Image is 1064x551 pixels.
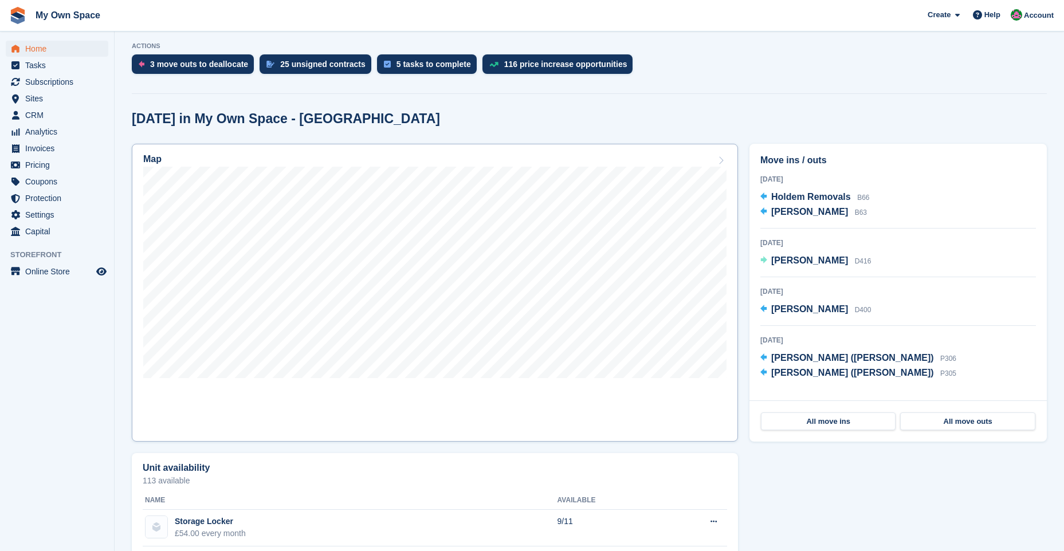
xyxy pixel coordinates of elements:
a: Map [132,144,738,442]
span: [PERSON_NAME] ([PERSON_NAME]) [771,368,934,377]
span: B66 [857,194,869,202]
span: P306 [940,355,956,363]
span: [PERSON_NAME] [771,207,848,217]
span: B63 [855,208,867,217]
img: task-75834270c22a3079a89374b754ae025e5fb1db73e45f91037f5363f120a921f8.svg [384,61,391,68]
span: Tasks [25,57,94,73]
span: [PERSON_NAME] [771,304,848,314]
span: Storefront [10,249,114,261]
span: Help [984,9,1000,21]
span: P305 [940,369,956,377]
span: [PERSON_NAME] [771,255,848,265]
a: 116 price increase opportunities [482,54,639,80]
a: menu [6,107,108,123]
div: 3 move outs to deallocate [150,60,248,69]
span: Online Store [25,263,94,280]
span: Holdem Removals [771,192,851,202]
img: stora-icon-8386f47178a22dfd0bd8f6a31ec36ba5ce8667c1dd55bd0f319d3a0aa187defe.svg [9,7,26,24]
a: All move ins [761,412,896,431]
div: [DATE] [760,174,1036,184]
div: £54.00 every month [175,528,246,540]
a: Holdem Removals B66 [760,190,870,205]
a: Preview store [95,265,108,278]
h2: Map [143,154,162,164]
p: ACTIONS [132,42,1047,50]
h2: Unit availability [143,463,210,473]
a: menu [6,41,108,57]
div: 116 price increase opportunities [504,60,627,69]
a: 25 unsigned contracts [260,54,377,80]
a: menu [6,207,108,223]
a: [PERSON_NAME] D400 [760,302,871,317]
a: [PERSON_NAME] ([PERSON_NAME]) P305 [760,366,956,381]
img: contract_signature_icon-13c848040528278c33f63329250d36e43548de30e8caae1d1a13099fd9432cc5.svg [266,61,274,68]
a: menu [6,174,108,190]
a: menu [6,140,108,156]
span: CRM [25,107,94,123]
img: Lucy Parry [1011,9,1022,21]
div: 5 tasks to complete [396,60,471,69]
a: [PERSON_NAME] ([PERSON_NAME]) P306 [760,351,956,366]
div: [DATE] [760,335,1036,345]
span: Capital [25,223,94,239]
a: menu [6,223,108,239]
div: [DATE] [760,286,1036,297]
td: 9/11 [557,510,662,546]
span: Subscriptions [25,74,94,90]
span: Create [928,9,951,21]
span: [PERSON_NAME] ([PERSON_NAME]) [771,353,934,363]
img: blank-unit-type-icon-ffbac7b88ba66c5e286b0e438baccc4b9c83835d4c34f86887a83fc20ec27e7b.svg [146,516,167,538]
img: price_increase_opportunities-93ffe204e8149a01c8c9dc8f82e8f89637d9d84a8eef4429ea346261dce0b2c0.svg [489,62,498,67]
span: Home [25,41,94,57]
img: move_outs_to_deallocate_icon-f764333ba52eb49d3ac5e1228854f67142a1ed5810a6f6cc68b1a99e826820c5.svg [139,61,144,68]
th: Available [557,491,662,510]
div: Storage Locker [175,515,246,528]
h2: Move ins / outs [760,154,1036,167]
a: menu [6,74,108,90]
a: menu [6,157,108,173]
p: 113 available [143,477,727,485]
h2: [DATE] in My Own Space - [GEOGRAPHIC_DATA] [132,111,440,127]
span: Settings [25,207,94,223]
span: Analytics [25,124,94,140]
span: Account [1024,10,1054,21]
span: Invoices [25,140,94,156]
span: Coupons [25,174,94,190]
div: [DATE] [760,238,1036,248]
span: Protection [25,190,94,206]
div: 25 unsigned contracts [280,60,366,69]
th: Name [143,491,557,510]
span: D400 [855,306,871,314]
a: 5 tasks to complete [377,54,482,80]
a: All move outs [900,412,1035,431]
a: menu [6,90,108,107]
a: menu [6,57,108,73]
a: menu [6,190,108,206]
a: My Own Space [31,6,105,25]
a: menu [6,124,108,140]
span: D416 [855,257,871,265]
a: 3 move outs to deallocate [132,54,260,80]
span: Pricing [25,157,94,173]
span: Sites [25,90,94,107]
a: [PERSON_NAME] D416 [760,254,871,269]
a: menu [6,263,108,280]
a: [PERSON_NAME] B63 [760,205,867,220]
